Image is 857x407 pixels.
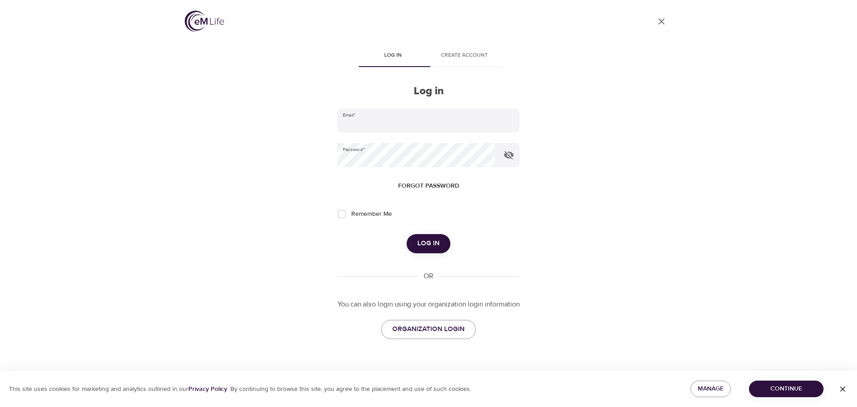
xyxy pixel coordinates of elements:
[420,271,437,281] div: OR
[381,320,476,339] a: ORGANIZATION LOGIN
[337,46,520,67] div: disabled tabs example
[337,85,520,98] h2: Log in
[417,238,440,249] span: Log in
[398,180,459,192] span: Forgot password
[337,299,520,310] p: You can also login using your organization login information
[185,11,224,32] img: logo
[392,323,465,335] span: ORGANIZATION LOGIN
[691,381,731,397] button: Manage
[395,178,463,194] button: Forgot password
[351,210,392,219] span: Remember Me
[407,234,450,253] button: Log in
[749,381,824,397] button: Continue
[188,385,227,393] a: Privacy Policy
[362,51,423,60] span: Log in
[698,383,724,394] span: Manage
[756,383,816,394] span: Continue
[651,11,672,32] a: close
[434,51,495,60] span: Create account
